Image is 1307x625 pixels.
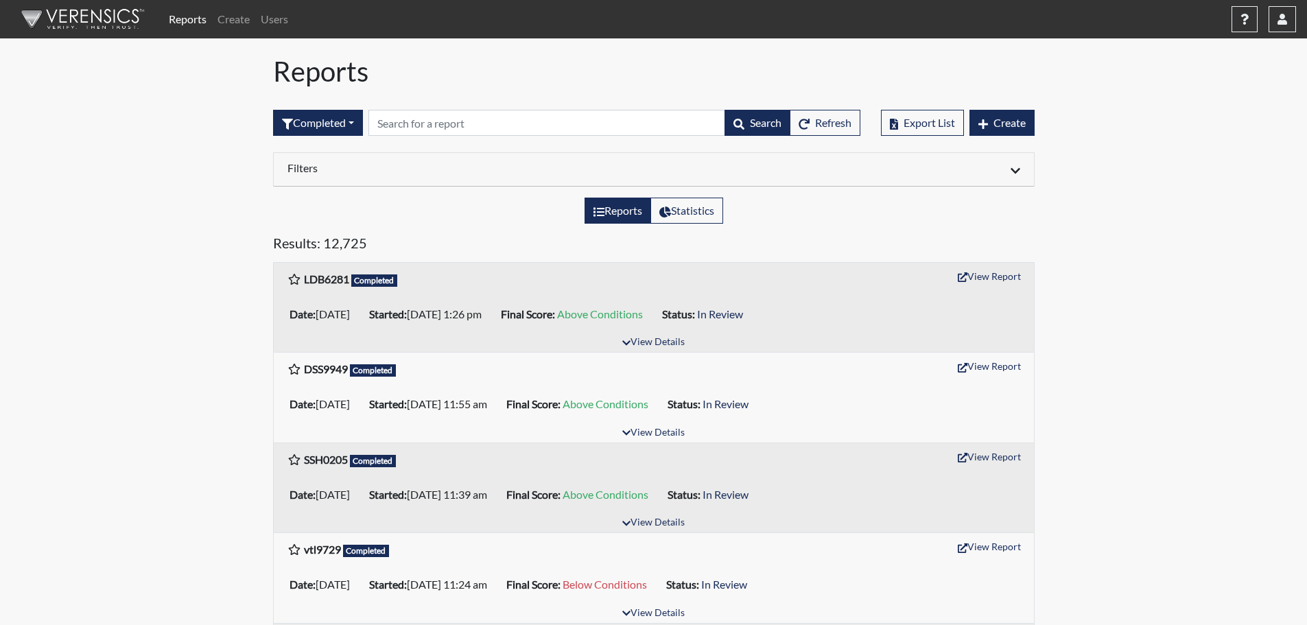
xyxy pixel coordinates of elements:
b: LDB6281 [304,272,349,285]
span: In Review [703,488,749,501]
a: Reports [163,5,212,33]
label: View the list of reports [585,198,651,224]
h6: Filters [287,161,644,174]
span: Above Conditions [563,488,648,501]
b: DSS9949 [304,362,348,375]
b: Status: [668,397,700,410]
b: SSH0205 [304,453,348,466]
button: View Report [952,446,1027,467]
button: View Report [952,266,1027,287]
li: [DATE] [284,574,364,595]
span: In Review [701,578,747,591]
b: Final Score: [501,307,555,320]
span: Search [750,116,781,129]
button: View Report [952,536,1027,557]
button: Completed [273,110,363,136]
button: View Details [616,604,691,623]
span: Create [993,116,1026,129]
b: Final Score: [506,397,561,410]
button: Refresh [790,110,860,136]
span: Completed [350,455,397,467]
button: View Report [952,355,1027,377]
span: Export List [904,116,955,129]
b: Status: [668,488,700,501]
b: Status: [666,578,699,591]
li: [DATE] [284,303,364,325]
li: [DATE] 1:26 pm [364,303,495,325]
span: Above Conditions [563,397,648,410]
li: [DATE] 11:39 am [364,484,501,506]
b: Started: [369,488,407,501]
b: Status: [662,307,695,320]
span: Completed [351,274,398,287]
span: In Review [697,307,743,320]
b: Date: [290,307,316,320]
span: Refresh [815,116,851,129]
li: [DATE] 11:24 am [364,574,501,595]
span: Completed [350,364,397,377]
b: Final Score: [506,578,561,591]
a: Create [212,5,255,33]
span: In Review [703,397,749,410]
b: Started: [369,307,407,320]
button: View Details [616,514,691,532]
li: [DATE] 11:55 am [364,393,501,415]
input: Search by Registration ID, Interview Number, or Investigation Name. [368,110,725,136]
h1: Reports [273,55,1035,88]
span: Below Conditions [563,578,647,591]
label: View statistics about completed interviews [650,198,723,224]
b: Date: [290,488,316,501]
span: Above Conditions [557,307,643,320]
b: Date: [290,397,316,410]
button: Export List [881,110,964,136]
b: vtl9729 [304,543,341,556]
b: Final Score: [506,488,561,501]
b: Date: [290,578,316,591]
button: View Details [616,424,691,443]
div: Click to expand/collapse filters [277,161,1031,178]
div: Filter by interview status [273,110,363,136]
button: Create [969,110,1035,136]
button: View Details [616,333,691,352]
li: [DATE] [284,393,364,415]
b: Started: [369,578,407,591]
b: Started: [369,397,407,410]
button: Search [725,110,790,136]
li: [DATE] [284,484,364,506]
span: Completed [343,545,390,557]
h5: Results: 12,725 [273,235,1035,257]
a: Users [255,5,294,33]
